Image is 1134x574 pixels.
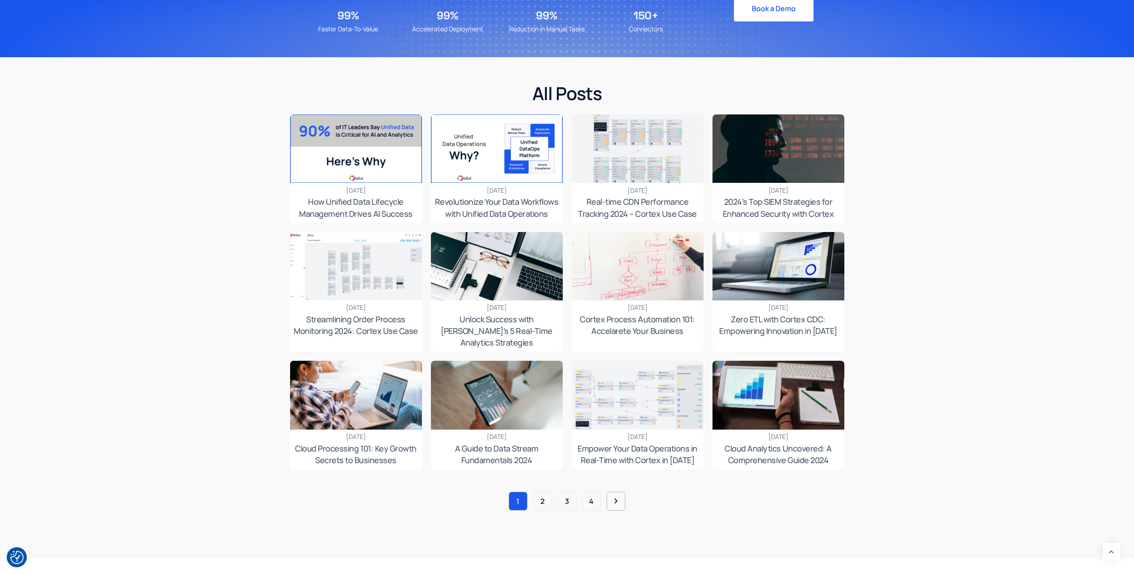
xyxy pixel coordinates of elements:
a: Real-time CDN Performance Tracking 2024 – Cortex Use Case [575,195,700,219]
span: Book a Demo [752,5,796,12]
div: [DATE] [346,185,366,195]
div: [DATE] [628,185,648,195]
span: 99 [337,7,351,24]
a: Zero ETL with Cortex CDC: Empowering Innovation in [DATE] [716,312,841,337]
div: [DATE] [628,431,648,442]
a: Cortex Process Automation 101: Accelarete Your Business [575,312,700,337]
span: Empower Your Data Operations in Real-Time with Cortex in [DATE] [578,443,697,465]
div: [DATE] [628,302,648,312]
div: [DATE] [487,431,507,442]
a: How Unified Data Lifecycle Management Drives AI Success [294,195,418,219]
div: Connectors [601,25,691,34]
button: Cookie Settings [10,551,24,564]
div: [DATE] [487,185,507,195]
a: Unlock Success with [PERSON_NAME]’s 5 Real-Time Analytics Strategies [434,312,559,348]
div: [DATE] [768,431,788,442]
span: 2024’s Top SIEM Strategies for Enhanced Security with Cortex [723,196,834,219]
img: Revisit consent button [10,551,24,564]
a: Cloud Processing 101: Key Growth Secrets to Businesses [294,442,418,466]
span: A Guide to Data Stream Fundamentals 2024 [455,443,538,465]
a: Empower Your Data Operations in Real-Time with Cortex in [DATE] [575,442,700,466]
a: 3 [558,492,576,510]
a: 4 [582,492,600,510]
span: 150 [633,7,652,24]
nav: Posts navigation [290,492,844,511]
iframe: Chat Widget [985,477,1134,574]
span: % [351,7,393,24]
div: Accelerated Deployment [402,25,493,34]
div: [DATE] [346,302,366,312]
a: Cloud Analytics Uncovered: A Comprehensive Guide 2024 [716,442,841,466]
div: Faster Data-To-Value [304,25,394,34]
a: Streamlining Order Process Monitoring 2024: Cortex Use Case [294,312,418,337]
span: Real-time CDN Performance Tracking 2024 – Cortex Use Case [578,196,697,219]
span: Streamlining Order Process Monitoring 2024: Cortex Use Case [294,314,417,336]
span: Cloud Analytics Uncovered: A Comprehensive Guide 2024 [725,443,831,465]
span: Unlock Success with [PERSON_NAME]’s 5 Real-Time Analytics Strategies [441,314,552,348]
div: Reduction in Manual Tasks [502,25,592,34]
a: 2024’s Top SIEM Strategies for Enhanced Security with Cortex [716,195,841,219]
span: 1 [509,492,527,510]
span: % [450,7,493,24]
span: + [652,7,691,24]
span: % [549,7,592,24]
div: [DATE] [768,185,788,195]
span: 99 [536,7,549,24]
span: Cortex Process Automation 101: Accelarete Your Business [580,314,695,336]
a: 2 [534,492,552,510]
span: Cloud Processing 101: Key Growth Secrets to Businesses [295,443,416,465]
div: [DATE] [768,302,788,312]
span: 99 [437,7,450,24]
span: Revolutionize Your Data Workflows with Unified Data Operations [435,196,559,219]
a: A Guide to Data Stream Fundamentals 2024 [434,442,559,466]
h2: All Posts [290,81,844,106]
span: How Unified Data Lifecycle Management Drives AI Success [299,196,412,219]
a: Revolutionize Your Data Workflows with Unified Data Operations [434,195,559,219]
div: [DATE] [346,431,366,442]
span: Zero ETL with Cortex CDC: Empowering Innovation in [DATE] [719,314,837,336]
div: [DATE] [487,302,507,312]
